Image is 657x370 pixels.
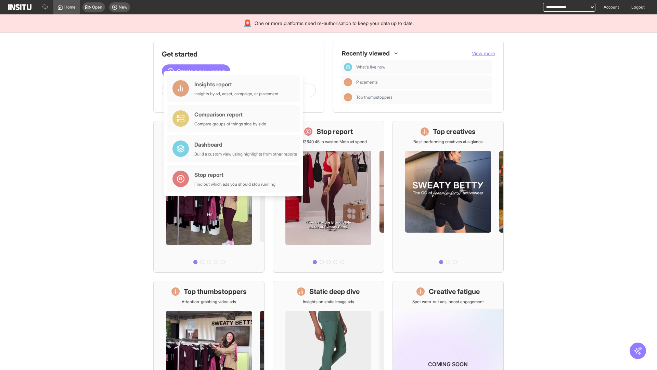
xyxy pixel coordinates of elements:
[194,151,297,157] div: Build a custom view using highlights from other reports
[177,67,225,75] span: Create a new report
[194,140,297,149] div: Dashboard
[194,171,275,179] div: Stop report
[92,4,102,10] span: Open
[184,287,247,296] h1: Top thumbstoppers
[356,95,490,100] span: Top thumbstoppers
[194,91,279,97] div: Insights by ad, adset, campaign, or placement
[472,50,495,57] button: View more
[153,121,265,273] a: What's live nowSee all active ads instantly
[182,299,236,305] p: Attention-grabbing video ads
[8,4,31,10] img: Logo
[356,79,490,85] span: Placements
[433,127,476,136] h1: Top creatives
[392,121,504,273] a: Top creativesBest-performing creatives at a glance
[356,79,378,85] span: Placements
[119,4,127,10] span: New
[255,20,414,27] span: One or more platforms need re-authorisation to keep your data up to date.
[344,78,352,86] div: Insights
[194,182,275,187] div: Find out which ads you should stop running
[317,127,353,136] h1: Stop report
[194,110,266,119] div: Comparison report
[194,121,266,127] div: Compare groups of things side by side
[162,49,316,59] h1: Get started
[472,50,495,56] span: View more
[344,93,352,101] div: Insights
[344,63,352,71] div: Dashboard
[290,139,367,145] p: Save £17,640.46 in wasted Meta ad spend
[413,139,483,145] p: Best-performing creatives at a glance
[356,95,392,100] span: Top thumbstoppers
[162,64,230,78] button: Create a new report
[309,287,360,296] h1: Static deep dive
[273,121,384,273] a: Stop reportSave £17,640.46 in wasted Meta ad spend
[303,299,354,305] p: Insights on static image ads
[356,64,490,70] span: What's live now
[64,4,76,10] span: Home
[356,64,385,70] span: What's live now
[194,80,279,88] div: Insights report
[243,18,252,28] div: 🚨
